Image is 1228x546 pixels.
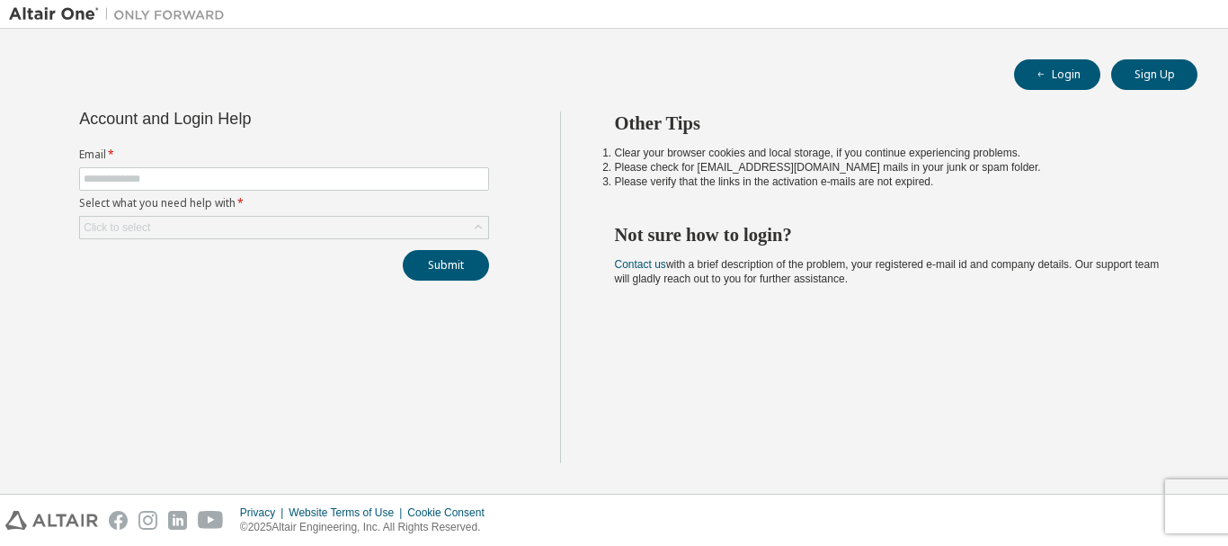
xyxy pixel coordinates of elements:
[9,5,234,23] img: Altair One
[615,258,1160,285] span: with a brief description of the problem, your registered e-mail id and company details. Our suppo...
[240,520,495,535] p: © 2025 Altair Engineering, Inc. All Rights Reserved.
[615,112,1166,135] h2: Other Tips
[403,250,489,281] button: Submit
[615,258,666,271] a: Contact us
[79,112,407,126] div: Account and Login Help
[1014,59,1100,90] button: Login
[615,160,1166,175] li: Please check for [EMAIL_ADDRESS][DOMAIN_NAME] mails in your junk or spam folder.
[615,175,1166,189] li: Please verify that the links in the activation e-mails are not expired.
[615,223,1166,246] h2: Not sure how to login?
[289,506,407,520] div: Website Terms of Use
[5,511,98,530] img: altair_logo.svg
[615,146,1166,160] li: Clear your browser cookies and local storage, if you continue experiencing problems.
[79,148,489,162] label: Email
[80,217,488,238] div: Click to select
[240,506,289,520] div: Privacy
[84,220,150,235] div: Click to select
[407,506,494,520] div: Cookie Consent
[109,511,128,530] img: facebook.svg
[198,511,224,530] img: youtube.svg
[138,511,157,530] img: instagram.svg
[168,511,187,530] img: linkedin.svg
[1111,59,1197,90] button: Sign Up
[79,196,489,210] label: Select what you need help with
